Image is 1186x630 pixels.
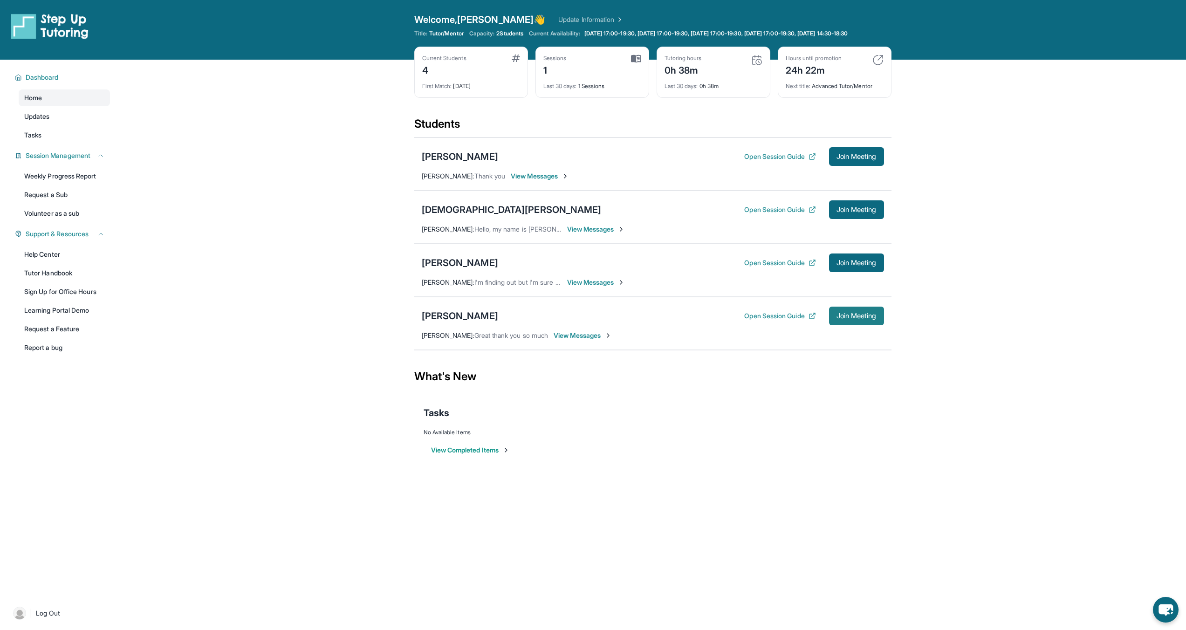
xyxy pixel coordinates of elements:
[543,77,641,90] div: 1 Sessions
[19,168,110,185] a: Weekly Progress Report
[431,445,510,455] button: View Completed Items
[19,108,110,125] a: Updates
[829,307,884,325] button: Join Meeting
[19,246,110,263] a: Help Center
[422,77,520,90] div: [DATE]
[836,260,877,266] span: Join Meeting
[786,55,842,62] div: Hours until promotion
[474,331,548,339] span: Great thank you so much
[474,172,506,180] span: Thank you
[786,62,842,77] div: 24h 22m
[19,283,110,300] a: Sign Up for Office Hours
[543,62,567,77] div: 1
[1153,597,1179,623] button: chat-button
[751,55,762,66] img: card
[19,339,110,356] a: Report a bug
[529,30,580,37] span: Current Availability:
[474,225,996,233] span: Hello, my name is [PERSON_NAME] and I have been chosen as the StepUp tutor for [PERSON_NAME]! I w...
[24,112,50,121] span: Updates
[617,226,625,233] img: Chevron-Right
[424,406,449,419] span: Tasks
[26,73,59,82] span: Dashboard
[744,258,816,267] button: Open Session Guide
[829,147,884,166] button: Join Meeting
[567,278,625,287] span: View Messages
[469,30,495,37] span: Capacity:
[744,311,816,321] button: Open Session Guide
[786,77,884,90] div: Advanced Tutor/Mentor
[836,154,877,159] span: Join Meeting
[422,309,498,322] div: [PERSON_NAME]
[9,603,110,623] a: |Log Out
[665,55,702,62] div: Tutoring hours
[24,93,42,103] span: Home
[26,151,90,160] span: Session Management
[422,225,474,233] span: [PERSON_NAME] :
[19,302,110,319] a: Learning Portal Demo
[19,205,110,222] a: Volunteer as a sub
[19,321,110,337] a: Request a Feature
[631,55,641,63] img: card
[543,82,577,89] span: Last 30 days :
[584,30,848,37] span: [DATE] 17:00-19:30, [DATE] 17:00-19:30, [DATE] 17:00-19:30, [DATE] 17:00-19:30, [DATE] 14:30-18:30
[562,172,569,180] img: Chevron-Right
[414,13,546,26] span: Welcome, [PERSON_NAME] 👋
[617,279,625,286] img: Chevron-Right
[665,82,698,89] span: Last 30 days :
[422,82,452,89] span: First Match :
[583,30,850,37] a: [DATE] 17:00-19:30, [DATE] 17:00-19:30, [DATE] 17:00-19:30, [DATE] 17:00-19:30, [DATE] 14:30-18:30
[744,205,816,214] button: Open Session Guide
[614,15,624,24] img: Chevron Right
[22,151,104,160] button: Session Management
[19,186,110,203] a: Request a Sub
[511,171,569,181] span: View Messages
[22,229,104,239] button: Support & Resources
[665,62,702,77] div: 0h 38m
[872,55,884,66] img: card
[604,332,612,339] img: Chevron-Right
[474,278,690,286] span: I'm finding out but I'm sure that should be okay. Sorry it couldn't work out
[11,13,89,39] img: logo
[26,229,89,239] span: Support & Resources
[414,356,891,397] div: What's New
[422,278,474,286] span: [PERSON_NAME] :
[422,203,602,216] div: [DEMOGRAPHIC_DATA][PERSON_NAME]
[414,30,427,37] span: Title:
[36,609,60,618] span: Log Out
[19,89,110,106] a: Home
[422,62,466,77] div: 4
[744,152,816,161] button: Open Session Guide
[836,207,877,212] span: Join Meeting
[422,172,474,180] span: [PERSON_NAME] :
[422,331,474,339] span: [PERSON_NAME] :
[30,608,32,619] span: |
[836,313,877,319] span: Join Meeting
[13,607,26,620] img: user-img
[422,55,466,62] div: Current Students
[24,130,41,140] span: Tasks
[422,256,498,269] div: [PERSON_NAME]
[512,55,520,62] img: card
[829,253,884,272] button: Join Meeting
[22,73,104,82] button: Dashboard
[665,77,762,90] div: 0h 38m
[424,429,882,436] div: No Available Items
[496,30,523,37] span: 2 Students
[786,82,811,89] span: Next title :
[429,30,464,37] span: Tutor/Mentor
[567,225,625,234] span: View Messages
[19,265,110,281] a: Tutor Handbook
[558,15,624,24] a: Update Information
[422,150,498,163] div: [PERSON_NAME]
[414,116,891,137] div: Students
[543,55,567,62] div: Sessions
[19,127,110,144] a: Tasks
[829,200,884,219] button: Join Meeting
[554,331,612,340] span: View Messages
